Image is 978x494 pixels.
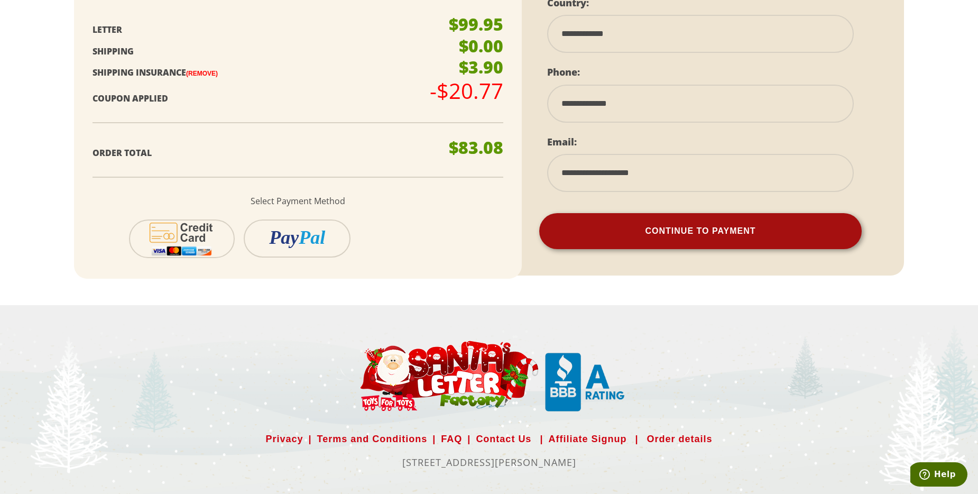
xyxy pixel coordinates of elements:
iframe: Opens a widget where you can find more information [910,462,967,489]
span: | [630,431,643,447]
span: | [462,431,476,447]
img: cc-icon-2.svg [143,221,220,257]
i: Pal [299,227,325,248]
a: Privacy [265,431,303,447]
i: Pay [269,227,299,248]
label: Phone: [547,66,580,78]
p: [STREET_ADDRESS][PERSON_NAME] [148,454,830,471]
p: Letter [93,22,432,38]
p: Order Total [93,145,432,161]
img: Santa Letter Small Logo [545,353,624,411]
p: Coupon Applied [93,91,432,106]
a: Order details [647,431,712,447]
p: -$20.77 [430,80,503,102]
a: (Remove) [186,70,218,77]
span: | [534,431,548,447]
a: Terms and Conditions [317,431,428,447]
button: Continue To Payment [539,213,862,249]
span: | [303,431,317,447]
a: FAQ [441,431,462,447]
a: Affiliate Signup [548,431,626,447]
span: | [427,431,441,447]
img: Santa Letter Small Logo [354,340,543,411]
p: $3.90 [459,59,503,76]
p: Shipping [93,44,432,59]
p: $83.08 [449,139,503,156]
p: $0.00 [459,38,503,54]
a: Contact Us [476,431,531,447]
p: Shipping Insurance [93,65,432,80]
label: Email: [547,135,577,148]
button: PayPal [244,219,350,258]
p: Select Payment Method [93,194,503,209]
p: $99.95 [449,16,503,33]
